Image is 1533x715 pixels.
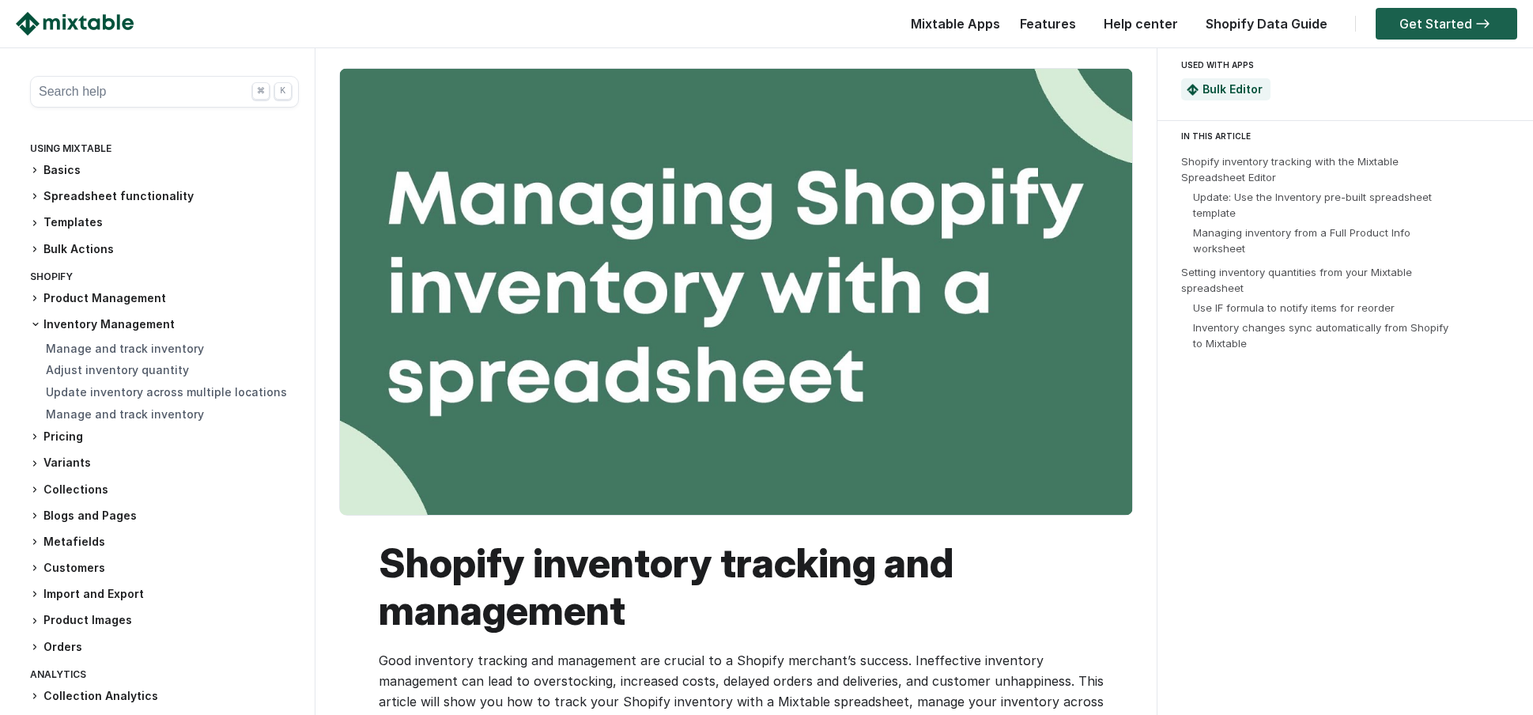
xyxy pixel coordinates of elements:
h3: Basics [30,162,299,179]
a: Get Started [1376,8,1517,40]
a: Shopify inventory tracking with the Mixtable Spreadsheet Editor [1181,155,1399,183]
img: arrow-right.svg [1472,19,1493,28]
h3: Spreadsheet functionality [30,188,299,205]
h3: Bulk Actions [30,241,299,258]
div: Analytics [30,665,299,688]
a: Features [1012,16,1084,32]
h3: Product Images [30,612,299,629]
h3: Collections [30,482,299,498]
a: Shopify Data Guide [1198,16,1335,32]
h3: Orders [30,639,299,656]
img: Mixtable logo [16,12,134,36]
h3: Metafields [30,534,299,550]
iframe: Managing Shopify inventory with a spreadsheet [340,69,1132,515]
h3: Import and Export [30,586,299,603]
a: Help center [1096,16,1186,32]
div: IN THIS ARTICLE [1181,129,1517,143]
a: Update inventory across multiple locations [46,385,287,399]
div: K [274,82,292,100]
a: Use IF formula to notify items for reorder [1193,301,1395,314]
div: USED WITH APPS [1181,55,1501,74]
a: Bulk Editor [1203,82,1263,96]
a: Managing inventory from a Full Product Info worksheet [1193,226,1410,255]
div: Mixtable Apps [903,12,1000,44]
div: ⌘ [252,82,270,100]
a: Manage and track inventory [46,407,204,421]
h3: Customers [30,560,299,577]
a: Manage and track inventory [46,342,204,355]
h3: Templates [30,214,299,231]
h3: Inventory Management [30,316,299,332]
div: Shopify [30,267,299,290]
h3: Pricing [30,429,299,445]
img: Mixtable Spreadsheet Bulk Editor App [1187,84,1199,96]
button: Search help ⌘ K [30,76,299,108]
h3: Variants [30,455,299,471]
a: Inventory changes sync automatically from Shopify to Mixtable [1193,321,1448,350]
a: Setting inventory quantities from your Mixtable spreadsheet [1181,266,1412,294]
a: Adjust inventory quantity [46,363,189,376]
a: Update: Use the Inventory pre-built spreadsheet template [1193,191,1432,219]
h3: Product Management [30,290,299,307]
h3: Collection Analytics [30,688,299,705]
h3: Blogs and Pages [30,508,299,524]
div: Using Mixtable [30,139,299,162]
h1: Shopify inventory tracking and management [379,539,1109,634]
